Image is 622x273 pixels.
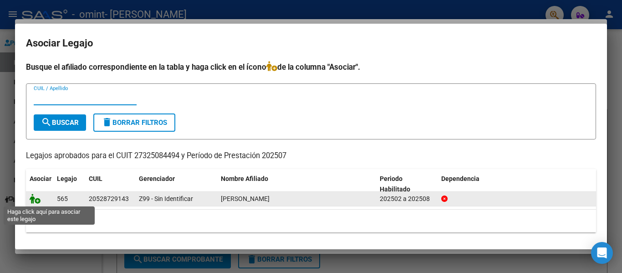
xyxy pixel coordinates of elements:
mat-icon: delete [102,117,112,128]
button: Buscar [34,114,86,131]
span: Periodo Habilitado [380,175,410,193]
h2: Asociar Legajo [26,35,596,52]
span: Dependencia [441,175,479,182]
span: Gerenciador [139,175,175,182]
div: 1 registros [26,210,596,232]
span: Buscar [41,118,79,127]
h4: Busque el afiliado correspondiente en la tabla y haga click en el ícono de la columna "Asociar". [26,61,596,73]
p: Legajos aprobados para el CUIT 27325084494 y Período de Prestación 202507 [26,150,596,162]
datatable-header-cell: Periodo Habilitado [376,169,438,199]
datatable-header-cell: CUIL [85,169,135,199]
span: 565 [57,195,68,202]
datatable-header-cell: Nombre Afiliado [217,169,376,199]
div: 20528729143 [89,194,129,204]
span: Z99 - Sin Identificar [139,195,193,202]
button: Borrar Filtros [93,113,175,132]
datatable-header-cell: Asociar [26,169,53,199]
mat-icon: search [41,117,52,128]
datatable-header-cell: Dependencia [438,169,597,199]
span: Asociar [30,175,51,182]
datatable-header-cell: Gerenciador [135,169,217,199]
span: Nombre Afiliado [221,175,268,182]
span: CUIL [89,175,102,182]
div: 202502 a 202508 [380,194,434,204]
span: Legajo [57,175,77,182]
span: MAIDANA RAMIRO [221,195,270,202]
div: Open Intercom Messenger [591,242,613,264]
span: Borrar Filtros [102,118,167,127]
datatable-header-cell: Legajo [53,169,85,199]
